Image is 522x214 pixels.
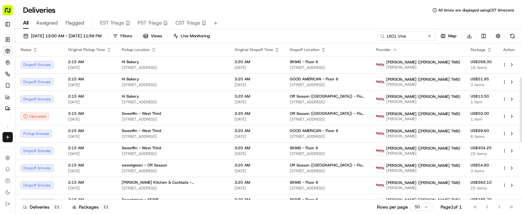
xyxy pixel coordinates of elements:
span: Assigned [36,19,58,27]
button: Map [438,32,459,41]
button: [DATE] 12:00 AM - [DATE] 11:59 PM [20,32,104,41]
span: [DATE] [68,168,111,173]
span: [DATE] [234,117,280,122]
span: [DATE] [68,117,111,122]
span: Hi Bakery [122,94,139,99]
span: [DATE] [234,186,280,191]
span: 2:15 AM [68,59,111,64]
span: US$485.70 [471,197,492,202]
span: Map [448,33,457,39]
span: 2:15 AM [68,145,111,151]
span: [PERSON_NAME] [386,168,460,173]
span: US$99.60 [471,128,492,133]
img: betty.jpg [376,198,385,207]
span: SKIMS - Floor 6 [290,197,318,202]
span: 6 items [471,134,492,139]
span: US$50.00 [471,111,492,116]
span: Live Monitoring [181,33,210,39]
span: [STREET_ADDRESS] [122,134,224,139]
span: [PERSON_NAME] [386,116,460,122]
span: [STREET_ADDRESS] [290,65,366,70]
span: Pickup Location [122,47,150,52]
span: [PERSON_NAME] ([PERSON_NAME] TMS) [386,163,460,168]
span: Off Season ([GEOGRAPHIC_DATA]) - Floor 6 [290,163,366,168]
span: [DATE] [68,100,111,105]
span: 3:20 AM [234,197,280,202]
span: 3:20 AM [234,94,280,99]
button: Live Monitoring [170,32,213,41]
span: [STREET_ADDRESS] [122,151,224,156]
span: Package [471,47,486,52]
span: 18 items [471,65,492,70]
span: US$404.25 [471,145,492,151]
span: Sweetfin - West Third [122,145,161,151]
span: Status [20,47,31,52]
img: betty.jpg [376,95,385,103]
span: [DATE] 12:00 AM - [DATE] 11:59 PM [31,33,102,39]
span: [DATE] [234,168,280,173]
span: [PERSON_NAME] ([PERSON_NAME] TMS) [386,77,460,82]
span: 1 item [471,117,492,122]
span: 25 items [471,186,492,191]
span: 3:20 AM [234,163,280,168]
span: [STREET_ADDRESS] [290,186,366,191]
span: Hi Bakery [122,77,139,82]
span: Sweetfin - West Third [122,111,161,116]
span: Original Dropoff Time [234,47,273,52]
span: 3:20 AM [234,111,280,116]
span: SKIMS - Floor 6 [290,59,318,64]
input: Type to search [378,32,435,41]
span: 2:15 AM [68,180,111,185]
span: [STREET_ADDRESS] [290,134,366,139]
span: Provider [376,47,391,52]
span: 25 items [471,151,492,156]
span: 2:15 AM [68,111,111,116]
span: [DATE] [234,82,280,87]
span: [DATE] [234,134,280,139]
span: 3 items [471,82,492,87]
span: PST Triage [138,19,162,27]
span: [STREET_ADDRESS] [290,100,366,105]
span: [PERSON_NAME] ([PERSON_NAME] TMS) [386,111,460,116]
span: Dropoff Location [290,47,319,52]
span: 2:15 AM [68,77,111,82]
img: betty.jpg [376,112,385,121]
span: [DATE] [68,186,111,191]
div: 21 [101,204,111,210]
span: US$268.30 [471,59,492,64]
div: Action [502,47,516,52]
span: Sweetgreen - SKIMS [122,197,159,202]
button: Views [140,32,165,41]
span: [STREET_ADDRESS] [290,168,366,173]
span: [PERSON_NAME] ([PERSON_NAME] TMS) [386,180,460,185]
span: 2:15 AM [68,197,111,202]
span: [DATE] [234,65,280,70]
span: [STREET_ADDRESS] [290,151,366,156]
div: Packages [72,204,111,210]
span: 3 items [471,168,492,173]
span: [PERSON_NAME] [386,134,460,139]
span: All times are displayed using CST timezone [438,8,514,13]
span: [PERSON_NAME] [386,65,460,70]
span: [PERSON_NAME] [386,185,460,190]
span: US$362.10 [471,180,492,185]
span: [PERSON_NAME] ([PERSON_NAME] TMS) [386,197,460,203]
span: Off Season ([GEOGRAPHIC_DATA]) - Floor 6 [290,94,366,99]
span: [PERSON_NAME] [386,82,460,87]
img: betty.jpg [376,147,385,155]
span: [STREET_ADDRESS] [122,186,224,191]
span: [STREET_ADDRESS] [122,65,224,70]
span: Views [151,33,162,39]
span: [DATE] [68,82,111,87]
button: Filters [110,32,135,41]
span: [STREET_ADDRESS] [122,82,224,87]
span: [PERSON_NAME] ([PERSON_NAME] TMS) [386,129,460,134]
span: CST Triage [175,19,200,27]
span: [PERSON_NAME] ([PERSON_NAME] TMS) [386,60,460,65]
span: Sweetfin - West Third [122,128,161,133]
span: US$54.80 [471,163,492,168]
span: 3:20 AM [234,59,280,64]
div: Page 1 of 1 [441,204,462,210]
span: SKIMS - Floor 6 [290,145,318,151]
span: [DATE] [234,100,280,105]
